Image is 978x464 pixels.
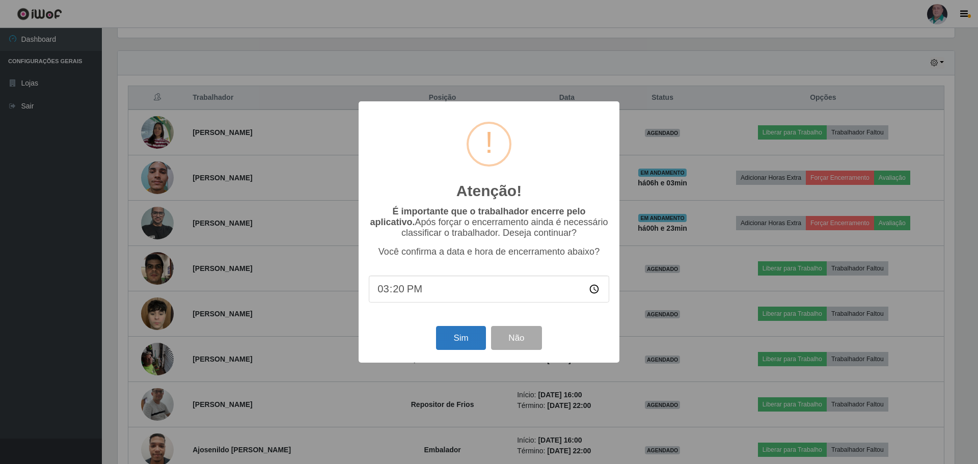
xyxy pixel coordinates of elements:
button: Sim [436,326,485,350]
button: Não [491,326,541,350]
b: É importante que o trabalhador encerre pelo aplicativo. [370,206,585,227]
h2: Atenção! [456,182,522,200]
p: Após forçar o encerramento ainda é necessário classificar o trabalhador. Deseja continuar? [369,206,609,238]
p: Você confirma a data e hora de encerramento abaixo? [369,247,609,257]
